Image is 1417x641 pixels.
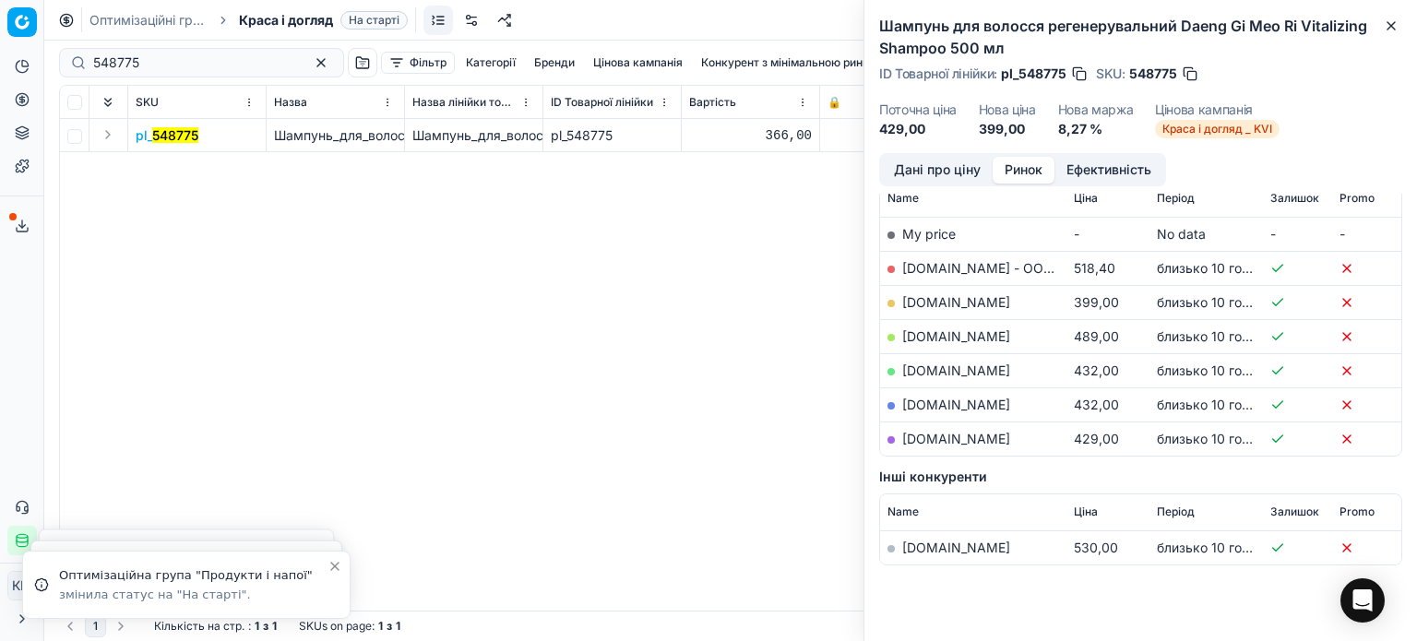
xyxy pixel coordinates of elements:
[1157,362,1300,378] span: близько 10 годин тому
[1129,65,1177,83] span: 548775
[154,619,277,634] div: :
[1270,504,1319,519] span: Залишок
[1058,103,1134,116] dt: Нова маржа
[110,615,132,637] button: Go to next page
[239,11,408,30] span: Краса і доглядНа старті
[828,95,841,110] span: 🔒
[902,397,1010,412] a: [DOMAIN_NAME]
[1058,120,1134,138] dd: 8,27 %
[1074,328,1119,344] span: 489,00
[1054,157,1163,184] button: Ефективність
[263,619,268,634] strong: з
[879,103,957,116] dt: Поточна ціна
[1001,65,1066,83] span: pl_548775
[902,294,1010,310] a: [DOMAIN_NAME]
[979,120,1036,138] dd: 399,00
[1263,217,1332,251] td: -
[387,619,392,634] strong: з
[1157,191,1195,206] span: Період
[1066,217,1149,251] td: -
[1157,260,1300,276] span: близько 10 годин тому
[89,11,408,30] nav: breadcrumb
[902,431,1010,446] a: [DOMAIN_NAME]
[1157,540,1300,555] span: близько 10 годин тому
[527,52,582,74] button: Бренди
[1074,260,1115,276] span: 518,40
[551,95,653,110] span: ID Товарної лінійки
[979,103,1036,116] dt: Нова ціна
[879,67,997,80] span: ID Товарної лінійки :
[879,15,1402,59] h2: Шампунь для волосся регенерувальний Daeng Gi Meo Ri Vitalizing Shampoo 500 мл
[902,226,956,242] span: My price
[1157,504,1195,519] span: Період
[324,555,346,577] button: Close toast
[255,619,259,634] strong: 1
[396,619,400,634] strong: 1
[1074,191,1098,206] span: Ціна
[458,52,523,74] button: Категорії
[1340,578,1385,623] div: Open Intercom Messenger
[879,120,957,138] dd: 429,00
[85,615,106,637] button: 1
[274,127,820,143] span: Шампунь_для_волосся_регенерувальний_Daeng_Gi_Meo_Ri_Vitalizing_Shampoo_500_мл
[381,52,455,74] button: Фільтр
[902,328,1010,344] a: [DOMAIN_NAME]
[59,615,81,637] button: Go to previous page
[1074,294,1119,310] span: 399,00
[274,95,307,110] span: Назва
[136,126,198,145] span: pl_
[136,95,159,110] span: SKU
[152,127,198,143] mark: 548775
[378,619,383,634] strong: 1
[154,619,244,634] span: Кількість на стр.
[8,572,36,599] span: КM
[1074,397,1119,412] span: 432,00
[1155,120,1280,138] span: Краса і догляд _ KVI
[694,52,939,74] button: Конкурент з мінімальною ринковою ціною
[1155,103,1280,116] dt: Цінова кампанія
[97,124,119,146] button: Expand
[299,619,375,634] span: SKUs on page :
[1157,328,1300,344] span: близько 10 годин тому
[887,504,919,519] span: Name
[1157,397,1300,412] span: близько 10 годин тому
[551,126,673,145] div: pl_548775
[1096,67,1125,80] span: SKU :
[93,53,295,72] input: Пошук по SKU або назві
[1332,217,1401,251] td: -
[1074,362,1119,378] span: 432,00
[1270,191,1319,206] span: Залишок
[902,260,1145,276] a: [DOMAIN_NAME] - ООО «Эпицентр К»
[689,95,736,110] span: Вартість
[1340,504,1375,519] span: Promo
[879,468,1402,486] h5: Інші конкуренти
[902,362,1010,378] a: [DOMAIN_NAME]
[7,571,37,600] button: КM
[412,95,517,110] span: Назва лінійки товарів
[1157,294,1300,310] span: близько 10 годин тому
[902,540,1010,555] a: [DOMAIN_NAME]
[89,11,208,30] a: Оптимізаційні групи
[882,157,993,184] button: Дані про ціну
[239,11,333,30] span: Краса і догляд
[1157,431,1300,446] span: близько 10 годин тому
[1074,504,1098,519] span: Ціна
[1074,431,1119,446] span: 429,00
[887,191,919,206] span: Name
[59,615,132,637] nav: pagination
[1074,540,1118,555] span: 530,00
[59,587,327,603] div: змінила статус на "На старті".
[586,52,690,74] button: Цінова кампанія
[1340,191,1375,206] span: Promo
[689,126,812,145] div: 366,00
[1149,217,1263,251] td: No data
[136,126,198,145] button: pl_548775
[993,157,1054,184] button: Ринок
[272,619,277,634] strong: 1
[412,126,535,145] div: Шампунь_для_волосся_регенерувальний_Daeng_Gi_Meo_Ri_Vitalizing_Shampoo_500_мл
[97,91,119,113] button: Expand all
[340,11,408,30] span: На старті
[59,566,327,585] div: Оптимізаційна група "Продукти і напої"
